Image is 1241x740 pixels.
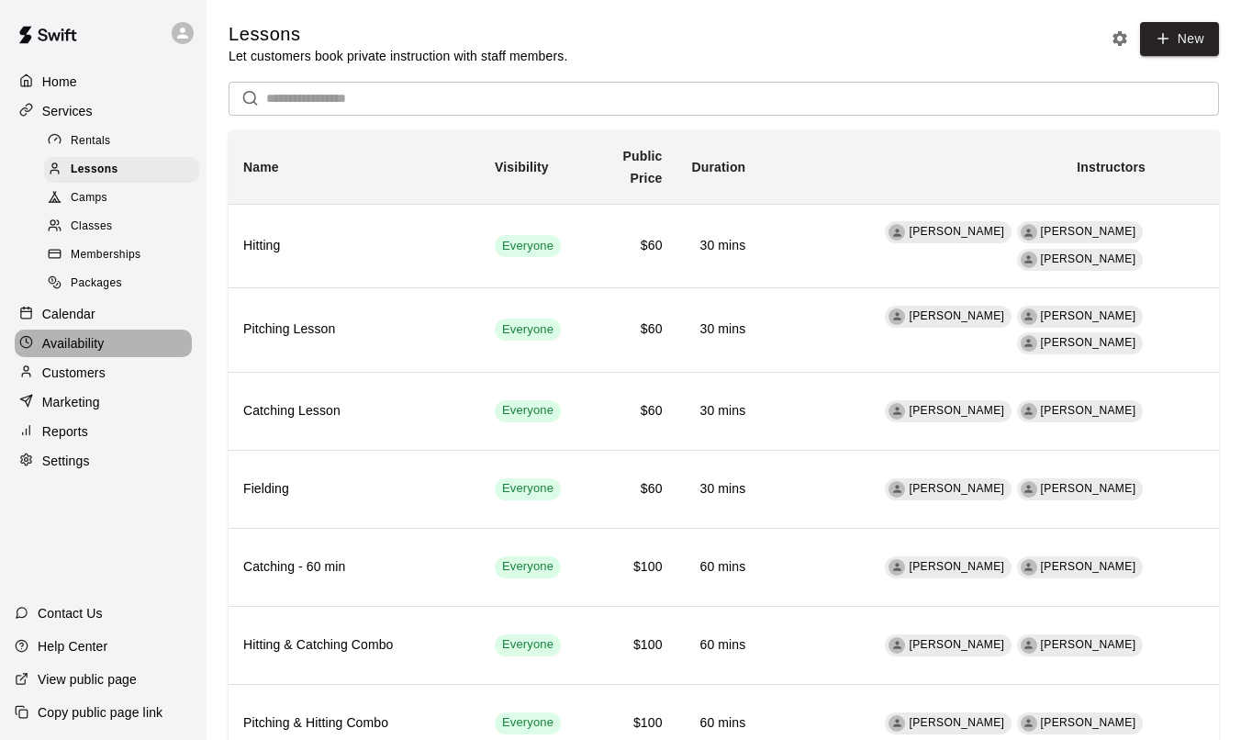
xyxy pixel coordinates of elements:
span: [PERSON_NAME] [1041,252,1136,265]
h6: $60 [590,479,662,499]
h6: 30 mins [692,479,746,499]
div: Calendar [15,300,192,328]
div: Teo Estevez [889,403,905,420]
div: Rentals [44,129,199,154]
span: Camps [71,189,107,207]
h6: Catching - 60 min [243,557,465,577]
b: Name [243,160,279,174]
p: Settings [42,452,90,470]
h6: 30 mins [692,236,746,256]
span: [PERSON_NAME] [909,309,1004,322]
p: Customers [42,364,106,382]
span: [PERSON_NAME] [909,638,1004,651]
div: Jimmy Zuniga [1021,252,1037,268]
div: Home [15,68,192,95]
p: Availability [42,334,105,353]
h6: 60 mins [692,635,746,656]
span: [PERSON_NAME] [1041,309,1136,322]
p: Calendar [42,305,95,323]
span: [PERSON_NAME] [909,404,1004,417]
button: Lesson settings [1106,25,1134,52]
h6: Pitching Lesson [243,320,465,340]
div: Memberships [44,242,199,268]
a: Packages [44,270,207,298]
span: Everyone [495,558,561,576]
p: Help Center [38,637,107,656]
div: Jimmy Zuniga [1021,481,1037,498]
span: Packages [71,275,122,293]
div: Teo Estevez [889,224,905,241]
h6: Fielding [243,479,465,499]
h6: Hitting & Catching Combo [243,635,465,656]
span: [PERSON_NAME] [1041,716,1136,729]
div: Classes [44,214,199,240]
p: Copy public page link [38,703,162,722]
div: This service is visible to all of your customers [495,556,561,578]
span: Memberships [71,246,140,264]
a: Classes [44,213,207,241]
span: Rentals [71,132,111,151]
a: Camps [44,185,207,213]
span: [PERSON_NAME] [909,482,1004,495]
div: Lessons [44,157,199,183]
div: This service is visible to all of your customers [495,400,561,422]
h6: 60 mins [692,713,746,734]
div: Camps [44,185,199,211]
div: Packages [44,271,199,297]
a: Reports [15,418,192,445]
div: Alibay Barkley [889,308,905,325]
p: Reports [42,422,88,441]
span: Everyone [495,480,561,498]
span: Everyone [495,714,561,732]
a: Settings [15,447,192,475]
a: Services [15,97,192,125]
h6: $60 [590,320,662,340]
a: New [1140,22,1219,56]
a: Rentals [44,127,207,155]
p: Home [42,73,77,91]
div: Jimmy Zuniga [1021,637,1037,654]
div: This service is visible to all of your customers [495,478,561,500]
span: Everyone [495,402,561,420]
h5: Lessons [229,22,567,47]
h6: 60 mins [692,557,746,577]
div: Jimmy Zuniga [1021,559,1037,576]
h6: $60 [590,401,662,421]
div: Alibay Barkley [1021,224,1037,241]
span: [PERSON_NAME] [909,560,1004,573]
div: This service is visible to all of your customers [495,319,561,341]
span: [PERSON_NAME] [1041,560,1136,573]
p: View public page [38,670,137,689]
div: Customers [15,359,192,387]
h6: $100 [590,713,662,734]
div: Teo Estevez [889,637,905,654]
div: Jimmy Zuniga [1021,308,1037,325]
span: [PERSON_NAME] [1041,404,1136,417]
span: Everyone [495,321,561,339]
a: Lessons [44,155,207,184]
span: [PERSON_NAME] [909,716,1004,729]
div: Teo Estevez [889,481,905,498]
h6: Catching Lesson [243,401,465,421]
a: Availability [15,330,192,357]
b: Instructors [1077,160,1146,174]
span: Lessons [71,161,118,179]
a: Marketing [15,388,192,416]
span: Classes [71,218,112,236]
h6: 30 mins [692,401,746,421]
p: Contact Us [38,604,103,622]
span: Everyone [495,238,561,255]
div: This service is visible to all of your customers [495,235,561,257]
span: [PERSON_NAME] [1041,638,1136,651]
span: [PERSON_NAME] [1041,336,1136,349]
p: Marketing [42,393,100,411]
h6: 30 mins [692,320,746,340]
span: [PERSON_NAME] [909,225,1004,238]
span: [PERSON_NAME] [1041,482,1136,495]
div: Alibay Barkley [889,715,905,732]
